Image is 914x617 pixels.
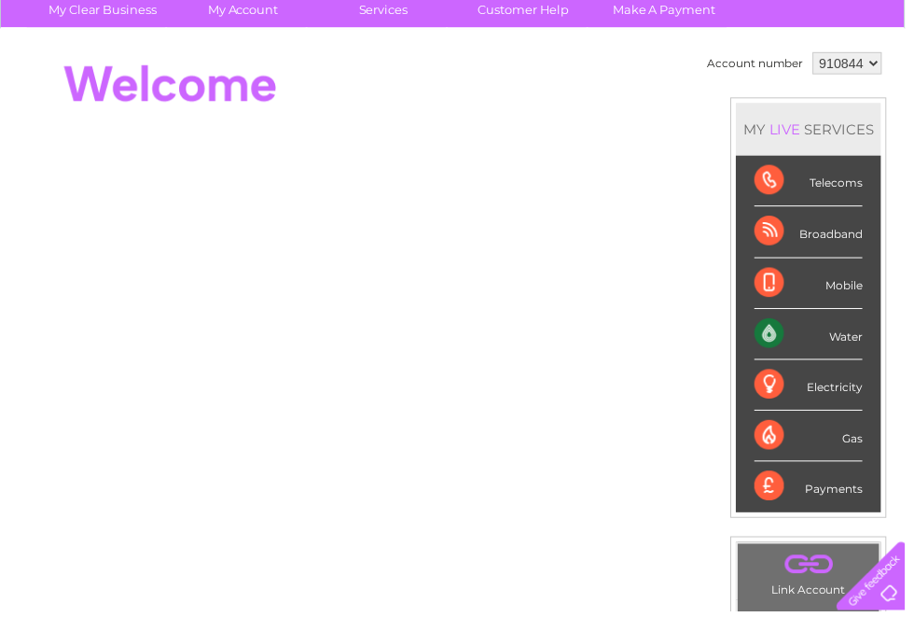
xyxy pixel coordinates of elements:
div: MY SERVICES [743,104,890,157]
div: Mobile [762,260,871,312]
a: . [750,554,883,586]
td: Account number [710,48,816,79]
a: Energy [632,79,673,93]
td: Link Account [744,548,889,607]
div: Payments [762,466,871,516]
div: Water [762,312,871,363]
a: Blog [752,79,779,93]
a: Log out [852,79,896,93]
div: Clear Business is a trading name of Verastar Limited (registered in [GEOGRAPHIC_DATA] No. 3667643... [18,10,899,91]
a: Contact [790,79,836,93]
div: Gas [762,414,871,466]
a: Telecoms [685,79,741,93]
div: Telecoms [762,157,871,208]
a: Water [586,79,621,93]
div: LIVE [773,121,812,139]
div: Electricity [762,363,871,414]
a: 0333 014 3131 [562,9,691,33]
img: logo.png [32,49,127,105]
div: Broadband [762,208,871,259]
